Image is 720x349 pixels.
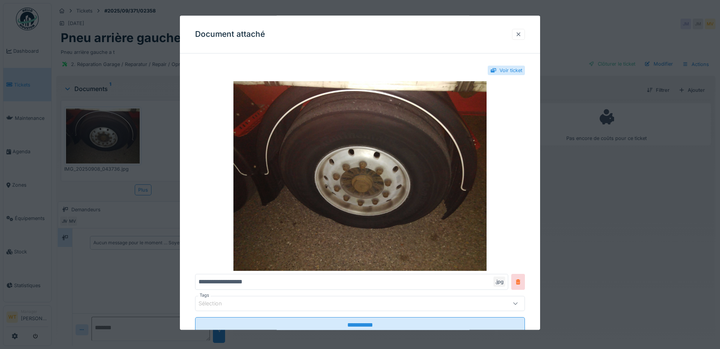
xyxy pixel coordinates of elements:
[493,277,505,287] div: .jpg
[199,300,233,308] div: Sélection
[198,292,211,299] label: Tags
[499,67,522,74] div: Voir ticket
[195,30,265,39] h3: Document attaché
[195,82,525,271] img: f15d7781-b940-45de-9b2e-92a80365e45a-IMG_20250908_043736.jpg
